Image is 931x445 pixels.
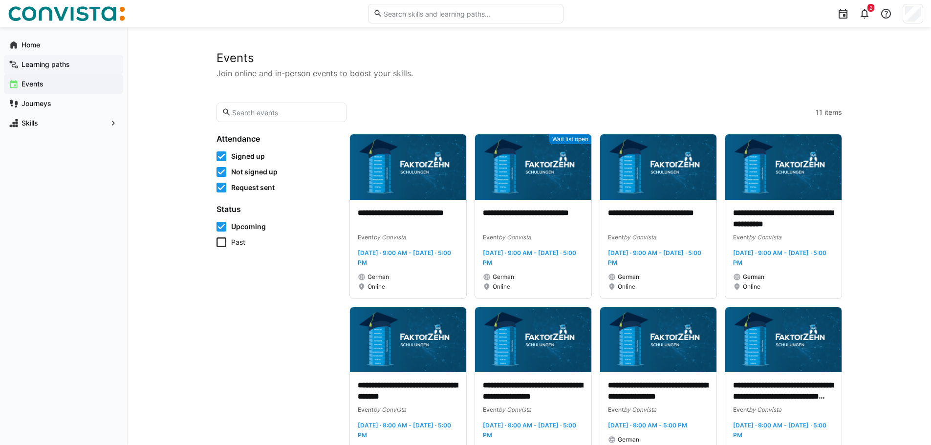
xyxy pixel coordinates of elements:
[618,283,635,291] span: Online
[608,249,701,266] span: [DATE] · 9:00 AM - [DATE] · 5:00 PM
[608,422,687,429] span: [DATE] · 9:00 AM - 5:00 PM
[358,233,373,241] span: Event
[373,233,406,241] span: by Convista
[483,422,576,439] span: [DATE] · 9:00 AM - [DATE] · 5:00 PM
[600,134,716,200] img: image
[749,233,781,241] span: by Convista
[824,107,842,117] span: items
[608,233,624,241] span: Event
[725,307,842,373] img: image
[624,406,656,413] span: by Convista
[725,134,842,200] img: image
[217,204,338,214] h4: Status
[231,151,265,161] span: Signed up
[743,283,760,291] span: Online
[231,167,278,177] span: Not signed up
[368,283,385,291] span: Online
[618,436,639,444] span: German
[350,307,466,373] img: image
[368,273,389,281] span: German
[624,233,656,241] span: by Convista
[217,134,338,144] h4: Attendance
[217,51,842,65] h2: Events
[231,222,266,232] span: Upcoming
[358,422,451,439] span: [DATE] · 9:00 AM - [DATE] · 5:00 PM
[475,134,591,200] img: image
[383,9,558,18] input: Search skills and learning paths…
[608,406,624,413] span: Event
[350,134,466,200] img: image
[373,406,406,413] span: by Convista
[552,135,588,143] span: Wait list open
[749,406,781,413] span: by Convista
[475,307,591,373] img: image
[231,183,275,192] span: Request sent
[217,67,842,79] p: Join online and in-person events to boost your skills.
[358,406,373,413] span: Event
[869,5,872,11] span: 2
[498,406,531,413] span: by Convista
[493,283,510,291] span: Online
[600,307,716,373] img: image
[231,237,245,247] span: Past
[733,422,826,439] span: [DATE] · 9:00 AM - [DATE] · 5:00 PM
[733,233,749,241] span: Event
[231,108,341,117] input: Search events
[733,406,749,413] span: Event
[483,406,498,413] span: Event
[358,249,451,266] span: [DATE] · 9:00 AM - [DATE] · 5:00 PM
[483,233,498,241] span: Event
[498,233,531,241] span: by Convista
[493,273,514,281] span: German
[743,273,764,281] span: German
[618,273,639,281] span: German
[483,249,576,266] span: [DATE] · 9:00 AM - [DATE] · 5:00 PM
[816,107,823,117] span: 11
[733,249,826,266] span: [DATE] · 9:00 AM - [DATE] · 5:00 PM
